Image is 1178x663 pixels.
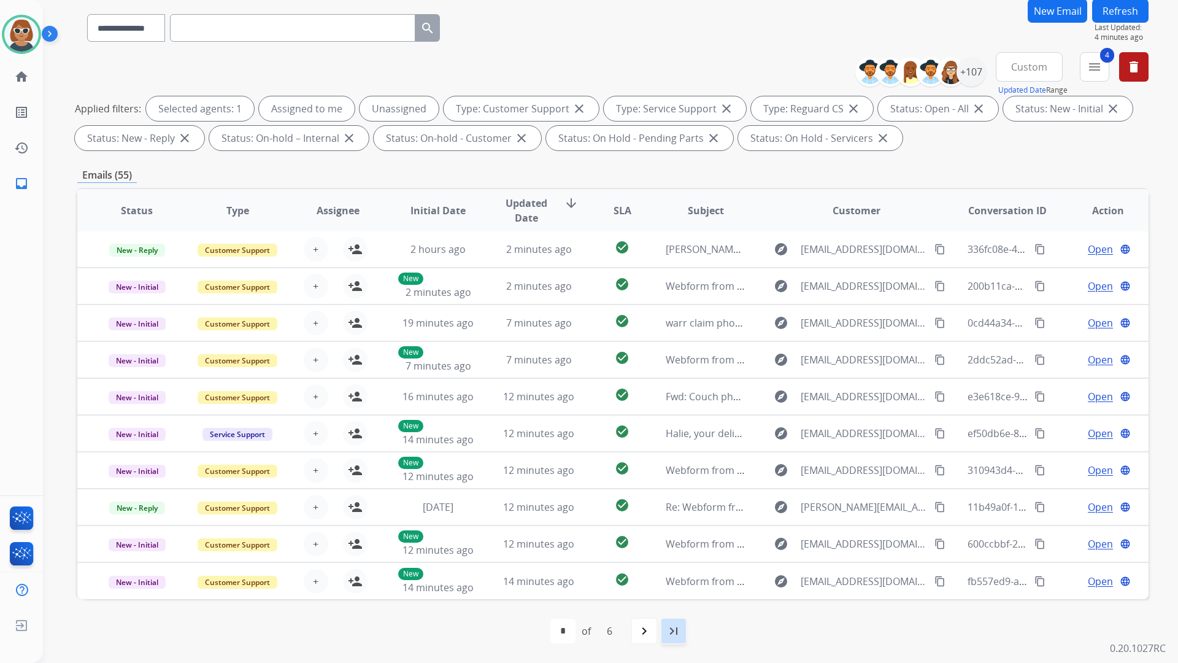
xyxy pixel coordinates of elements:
[968,390,1146,403] span: e3e618ce-93ff-483e-befc-f7c22e49a144
[615,498,629,513] mat-icon: check_circle
[304,569,328,594] button: +
[615,351,629,365] mat-icon: check_circle
[304,311,328,335] button: +
[1100,48,1114,63] span: 4
[934,428,945,439] mat-icon: content_copy
[506,279,572,293] span: 2 minutes ago
[666,500,1112,514] span: Re: Webform from [PERSON_NAME][EMAIL_ADDRESS][PERSON_NAME][DOMAIN_NAME] on [DATE]
[198,244,277,257] span: Customer Support
[833,203,880,218] span: Customer
[968,203,1047,218] span: Conversation ID
[398,346,423,359] p: New
[342,131,356,145] mat-icon: close
[968,316,1160,330] span: 0cd44a34-dd76-4d08-abde-307b089462c8
[968,279,1153,293] span: 200b11ca-9fca-4131-8bad-7f586d4c7bea
[313,352,318,367] span: +
[1120,576,1131,587] mat-icon: language
[198,538,277,551] span: Customer Support
[801,279,927,293] span: [EMAIL_ADDRESS][DOMAIN_NAME]
[360,96,439,121] div: Unassigned
[774,463,788,478] mat-icon: explore
[615,240,629,255] mat-icon: check_circle
[968,427,1153,440] span: ef50db6e-8227-4e62-a7a9-0f8eddc549c5
[1120,317,1131,328] mat-icon: language
[774,537,788,551] mat-icon: explore
[934,538,945,549] mat-icon: content_copy
[348,537,363,551] mat-icon: person_add
[317,203,360,218] span: Assignee
[75,126,204,150] div: Status: New - Reply
[313,426,318,441] span: +
[313,574,318,589] span: +
[1088,279,1113,293] span: Open
[402,433,474,446] span: 14 minutes ago
[801,537,927,551] span: [EMAIL_ADDRESS][DOMAIN_NAME]
[1126,60,1141,74] mat-icon: delete
[506,242,572,256] span: 2 minutes ago
[109,244,165,257] span: New - Reply
[666,242,770,256] span: [PERSON_NAME] Claim
[177,131,192,145] mat-icon: close
[198,391,277,404] span: Customer Support
[1120,281,1131,292] mat-icon: language
[1088,574,1113,589] span: Open
[398,457,423,469] p: New
[304,274,328,298] button: +
[971,101,986,116] mat-icon: close
[1120,538,1131,549] mat-icon: language
[876,131,890,145] mat-icon: close
[202,428,272,441] span: Service Support
[1048,189,1149,232] th: Action
[304,347,328,372] button: +
[1034,317,1045,328] mat-icon: content_copy
[14,69,29,84] mat-icon: home
[398,273,423,285] p: New
[109,391,166,404] span: New - Initial
[774,242,788,257] mat-icon: explore
[774,389,788,404] mat-icon: explore
[597,619,622,643] div: 6
[402,543,474,557] span: 12 minutes ago
[1088,242,1113,257] span: Open
[546,126,733,150] div: Status: On Hold - Pending Parts
[226,203,249,218] span: Type
[398,530,423,543] p: New
[406,285,471,299] span: 2 minutes ago
[109,281,166,293] span: New - Initial
[801,463,927,478] span: [EMAIL_ADDRESS][DOMAIN_NAME]
[615,314,629,328] mat-icon: check_circle
[503,390,574,403] span: 12 minutes ago
[313,242,318,257] span: +
[1088,316,1113,330] span: Open
[198,281,277,293] span: Customer Support
[198,317,277,330] span: Customer Support
[572,101,587,116] mat-icon: close
[348,389,363,404] mat-icon: person_add
[313,537,318,551] span: +
[1034,391,1045,402] mat-icon: content_copy
[514,131,529,145] mat-icon: close
[801,500,927,514] span: [PERSON_NAME][EMAIL_ADDRESS][PERSON_NAME][DOMAIN_NAME]
[423,500,453,514] span: [DATE]
[1088,426,1113,441] span: Open
[304,237,328,262] button: +
[968,242,1151,256] span: 336fc08e-4ea3-4608-8e5d-2c8f5257c5d8
[313,500,318,514] span: +
[666,537,944,551] span: Webform from [EMAIL_ADDRESS][DOMAIN_NAME] on [DATE]
[75,101,141,116] p: Applied filters:
[14,105,29,120] mat-icon: list_alt
[1087,60,1102,74] mat-icon: menu
[348,352,363,367] mat-icon: person_add
[968,537,1153,551] span: 600ccbbf-2d66-4482-b3d3-17dc76cd1f07
[402,581,474,594] span: 14 minutes ago
[1106,101,1120,116] mat-icon: close
[615,572,629,587] mat-icon: check_circle
[968,575,1152,588] span: fb557ed9-ae6b-45f9-9083-51a8ce9839c8
[637,624,652,638] mat-icon: navigate_next
[1120,428,1131,439] mat-icon: language
[1034,465,1045,476] mat-icon: content_copy
[1120,244,1131,255] mat-icon: language
[304,421,328,446] button: +
[801,316,927,330] span: [EMAIL_ADDRESS][DOMAIN_NAME]
[1034,502,1045,513] mat-icon: content_copy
